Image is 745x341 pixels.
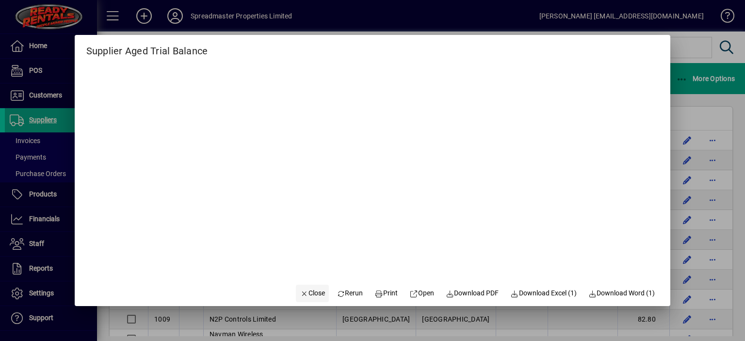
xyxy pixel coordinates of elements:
[75,35,220,59] h2: Supplier Aged Trial Balance
[337,288,363,298] span: Rerun
[588,288,655,298] span: Download Word (1)
[584,285,659,302] button: Download Word (1)
[510,288,577,298] span: Download Excel (1)
[375,288,398,298] span: Print
[506,285,581,302] button: Download Excel (1)
[442,285,503,302] a: Download PDF
[446,288,499,298] span: Download PDF
[371,285,402,302] button: Print
[296,285,329,302] button: Close
[300,288,325,298] span: Close
[409,288,434,298] span: Open
[405,285,438,302] a: Open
